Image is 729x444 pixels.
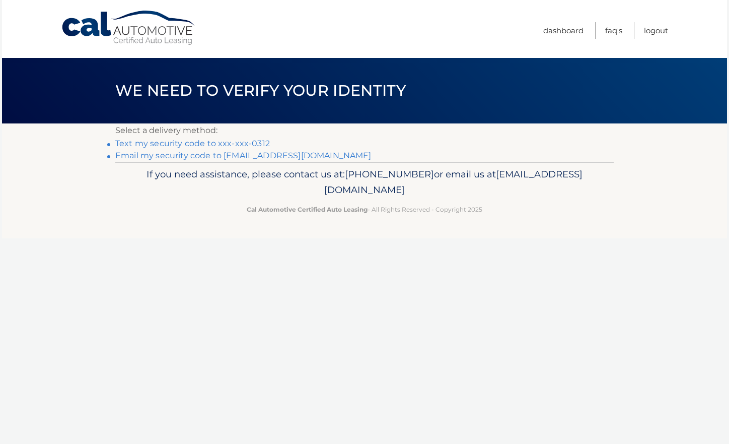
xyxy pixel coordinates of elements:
p: - All Rights Reserved - Copyright 2025 [122,204,607,215]
span: [PHONE_NUMBER] [345,168,434,180]
span: We need to verify your identity [115,81,406,100]
a: Dashboard [543,22,584,39]
a: Email my security code to [EMAIL_ADDRESS][DOMAIN_NAME] [115,151,372,160]
strong: Cal Automotive Certified Auto Leasing [247,206,368,213]
a: Cal Automotive [61,10,197,46]
a: Logout [644,22,668,39]
p: If you need assistance, please contact us at: or email us at [122,166,607,199]
p: Select a delivery method: [115,123,614,138]
a: FAQ's [605,22,622,39]
a: Text my security code to xxx-xxx-0312 [115,139,270,148]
